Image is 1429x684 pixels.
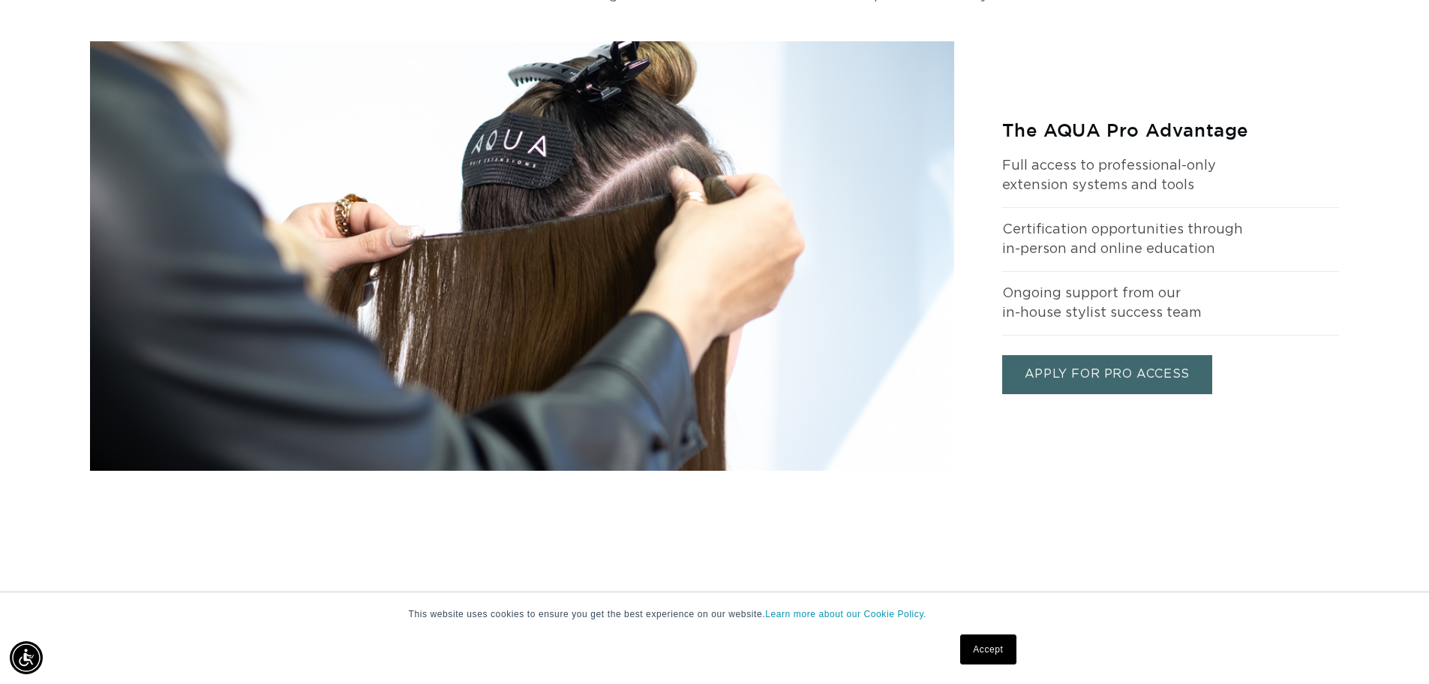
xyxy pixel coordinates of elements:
p: Certification opportunities through in-person and online education [1002,220,1339,259]
h2: The AQUA Pro Advantage [1002,118,1339,141]
div: Accessibility Menu [10,641,43,674]
p: This website uses cookies to ensure you get the best experience on our website. [409,607,1021,621]
a: Accept [960,634,1016,664]
p: Ongoing support from our in-house stylist success team [1002,284,1339,323]
a: Learn more about our Cookie Policy. [765,609,926,619]
iframe: Chat Widget [1354,612,1429,684]
a: APPLY FOR PRO ACCESS [1002,355,1212,393]
p: Full access to professional-only extension systems and tools [1002,156,1339,195]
